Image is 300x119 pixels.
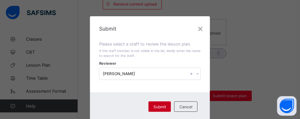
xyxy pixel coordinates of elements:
[197,23,203,34] div: ×
[277,96,297,116] button: Open asap
[103,72,189,76] div: [PERSON_NAME]
[179,104,192,109] span: Cancel
[99,42,191,46] span: Please select a staff to review the lesson plan.
[99,25,201,32] span: Submit
[153,104,166,109] span: Submit
[99,61,116,66] span: Reviewer
[99,49,201,58] span: If the staff member is not visible in the list, kindly enter the name to search for the staff.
